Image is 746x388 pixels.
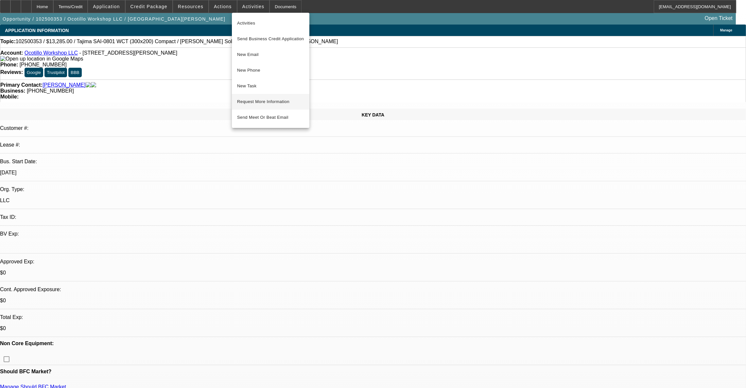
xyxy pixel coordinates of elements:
span: Send Meet Or Beat Email [237,114,304,121]
span: New Phone [237,66,304,74]
span: Request More Information [237,98,304,106]
span: New Email [237,51,304,59]
span: New Task [237,82,304,90]
span: Activities [237,19,304,27]
span: Send Business Credit Application [237,35,304,43]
